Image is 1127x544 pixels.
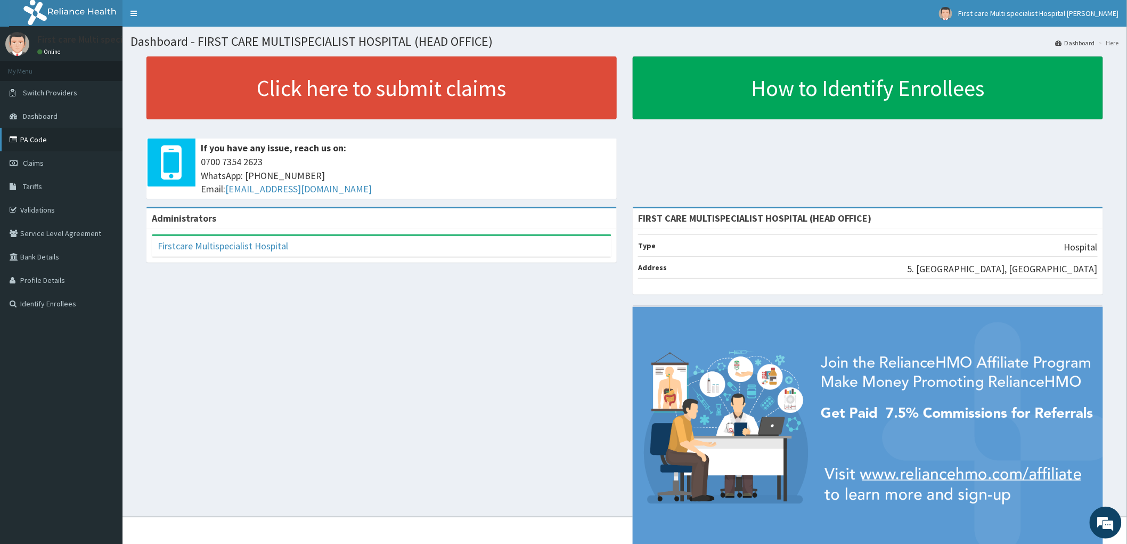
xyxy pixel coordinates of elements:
[146,56,617,119] a: Click here to submit claims
[638,241,656,250] b: Type
[37,35,250,44] p: First care Multi specialist Hospital [PERSON_NAME]
[5,32,29,56] img: User Image
[201,142,346,154] b: If you have any issue, reach us on:
[23,182,42,191] span: Tariffs
[908,262,1098,276] p: 5. [GEOGRAPHIC_DATA], [GEOGRAPHIC_DATA]
[959,9,1119,18] span: First care Multi specialist Hospital [PERSON_NAME]
[638,263,667,272] b: Address
[638,212,872,224] strong: FIRST CARE MULTISPECIALIST HOSPITAL (HEAD OFFICE)
[1064,240,1098,254] p: Hospital
[152,212,216,224] b: Administrators
[939,7,952,20] img: User Image
[225,183,372,195] a: [EMAIL_ADDRESS][DOMAIN_NAME]
[23,88,77,98] span: Switch Providers
[23,111,58,121] span: Dashboard
[23,158,44,168] span: Claims
[201,155,611,196] span: 0700 7354 2623 WhatsApp: [PHONE_NUMBER] Email:
[633,56,1103,119] a: How to Identify Enrollees
[37,48,63,55] a: Online
[1056,38,1095,47] a: Dashboard
[1096,38,1119,47] li: Here
[130,35,1119,48] h1: Dashboard - FIRST CARE MULTISPECIALIST HOSPITAL (HEAD OFFICE)
[158,240,288,252] a: Firstcare Multispecialist Hospital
